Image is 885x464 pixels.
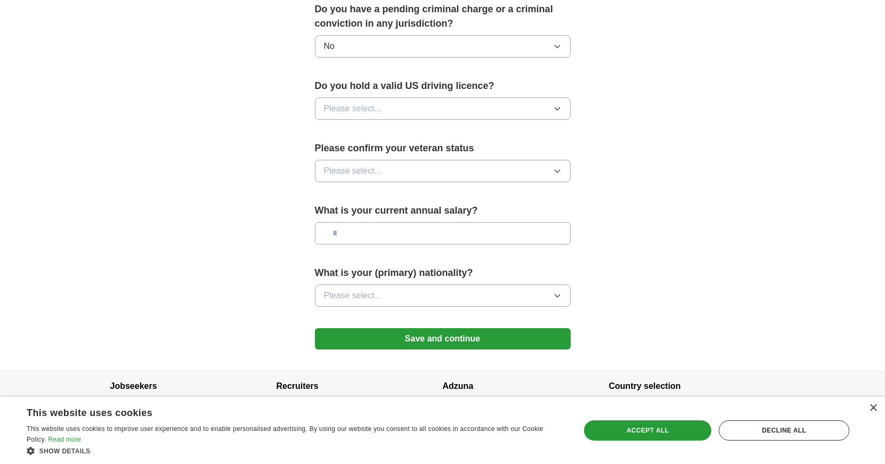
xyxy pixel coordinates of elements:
[324,102,382,115] span: Please select...
[315,141,571,156] label: Please confirm your veteran status
[48,436,81,443] a: Read more, opens a new window
[324,40,335,53] span: No
[27,445,564,456] div: Show details
[315,203,571,218] label: What is your current annual salary?
[324,289,382,302] span: Please select...
[315,79,571,93] label: Do you hold a valid US driving licence?
[869,404,877,412] div: Close
[584,420,711,441] div: Accept all
[315,160,571,182] button: Please select...
[27,425,543,443] span: This website uses cookies to improve user experience and to enable personalised advertising. By u...
[719,420,849,441] div: Decline all
[315,35,571,58] button: No
[27,403,537,419] div: This website uses cookies
[315,2,571,31] label: Do you have a pending criminal charge or a criminal conviction in any jurisdiction?
[324,165,382,177] span: Please select...
[609,371,775,401] h4: Country selection
[315,328,571,349] button: Save and continue
[315,284,571,307] button: Please select...
[315,97,571,120] button: Please select...
[315,266,571,280] label: What is your (primary) nationality?
[39,447,91,455] span: Show details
